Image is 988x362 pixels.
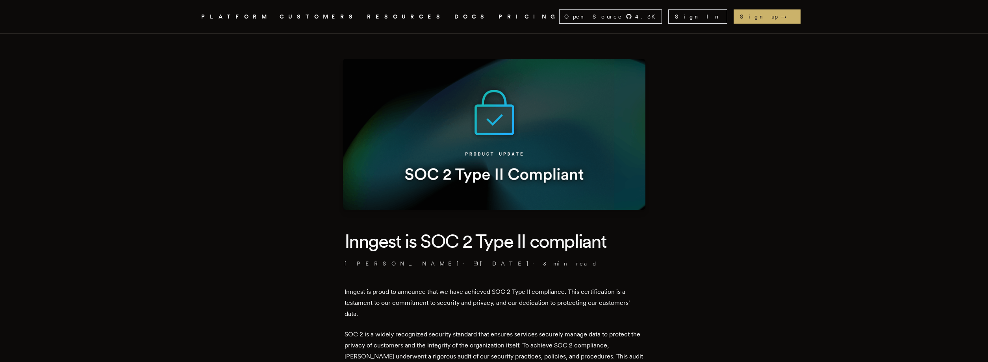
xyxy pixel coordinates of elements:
[345,286,644,319] p: Inngest is proud to announce that we have achieved SOC 2 Type II compliance. This certification i...
[367,12,445,22] button: RESOURCES
[564,13,623,20] span: Open Source
[345,260,644,267] p: · ·
[668,9,727,24] a: Sign In
[280,12,358,22] a: CUSTOMERS
[345,260,460,267] a: [PERSON_NAME]
[543,260,597,267] span: 3 min read
[734,9,801,24] a: Sign up
[635,13,660,20] span: 4.3 K
[454,12,489,22] a: DOCS
[343,59,645,210] img: Featured image for Inngest is SOC 2 Type II compliant blog post
[201,12,270,22] button: PLATFORM
[781,13,794,20] span: →
[345,229,644,253] h1: Inngest is SOC 2 Type II compliant
[499,12,559,22] a: PRICING
[473,260,529,267] span: [DATE]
